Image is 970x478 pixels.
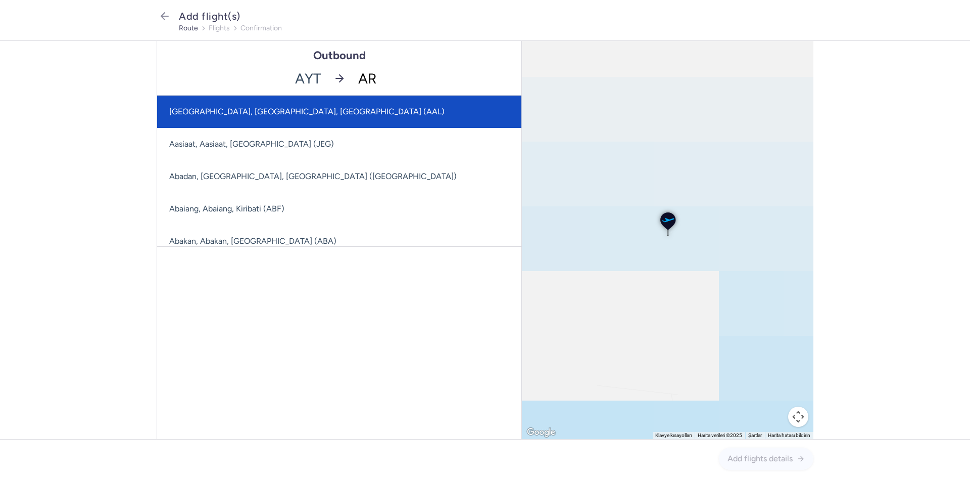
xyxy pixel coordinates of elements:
[352,62,522,95] input: -searchbox
[169,139,334,149] span: Aasiaat, Aasiaat, [GEOGRAPHIC_DATA] (JEG)
[179,24,198,32] button: route
[209,24,230,32] button: flights
[719,448,813,470] button: Add flights details
[169,107,445,116] span: [GEOGRAPHIC_DATA], [GEOGRAPHIC_DATA], [GEOGRAPHIC_DATA] (AAL)
[698,432,742,438] span: Harita verileri ©2025
[169,171,457,181] span: Abadan, [GEOGRAPHIC_DATA], [GEOGRAPHIC_DATA] ([GEOGRAPHIC_DATA])
[157,62,327,95] span: AYT
[768,432,810,438] a: Harita hatası bildirin
[313,49,366,62] h1: Outbound
[727,454,793,463] span: Add flights details
[655,432,692,439] button: Klavye kısayolları
[169,236,336,246] span: Abakan, Abakan, [GEOGRAPHIC_DATA] (ABA)
[524,429,558,436] a: Bu bölgeyi Google Haritalar'da açın (yeni pencerede açılır)
[748,432,762,438] a: Şartlar
[524,426,558,439] img: Google
[169,204,284,213] span: Abaiang, Abaiang, Kiribati (ABF)
[240,24,282,32] button: confirmation
[179,10,240,22] span: Add flight(s)
[788,407,808,427] button: Harita kamerası kontrolleri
